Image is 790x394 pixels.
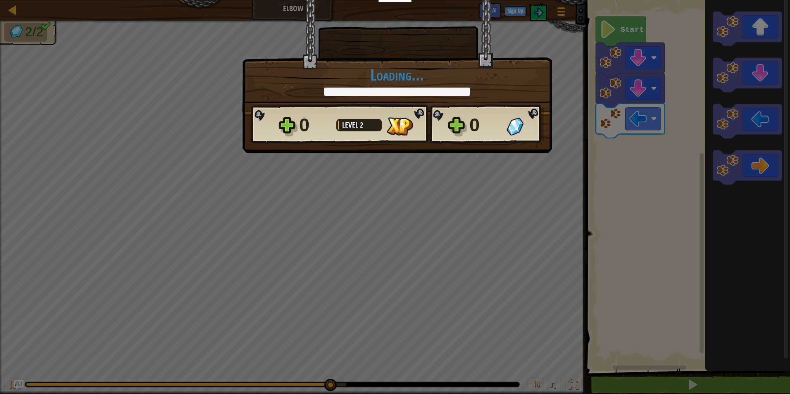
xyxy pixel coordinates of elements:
div: 0 [299,112,331,138]
div: 0 [469,112,502,138]
span: 2 [360,120,363,130]
img: Gems Gained [507,117,523,135]
h1: Loading... [251,66,543,83]
img: XP Gained [387,117,413,135]
span: Level [342,120,360,130]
